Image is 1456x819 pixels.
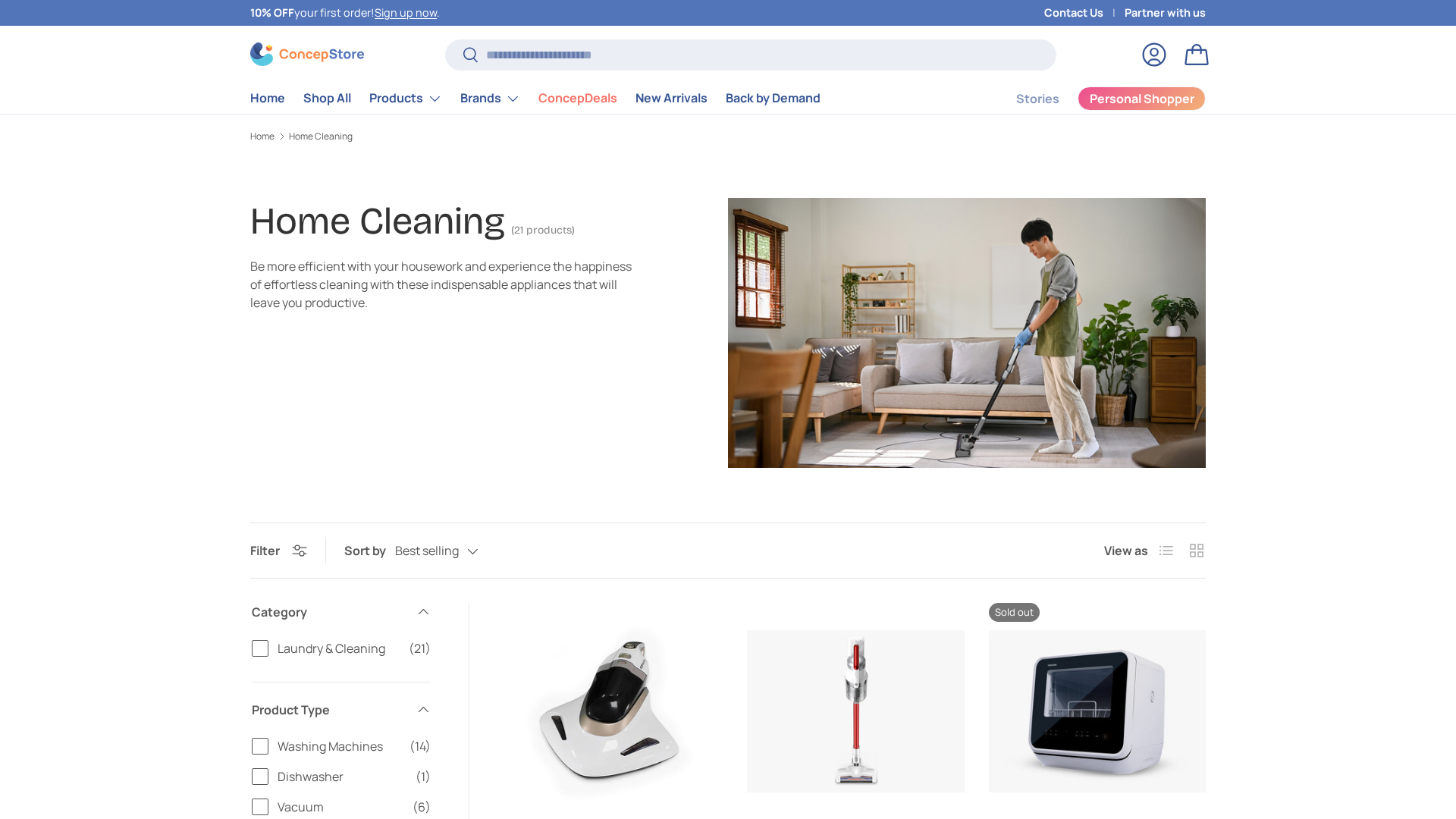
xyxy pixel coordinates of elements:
[250,199,505,243] h1: Home Cleaning
[369,83,442,114] a: Products
[252,682,431,737] summary: Product Type
[511,224,575,237] span: (21 products)
[726,83,821,113] a: Back by Demand
[278,737,400,755] span: Washing Machines
[250,542,307,559] button: Filter
[409,639,431,657] span: (21)
[278,798,403,816] span: Vacuum
[250,257,643,312] div: Be more efficient with your housework and experience the happiness of effortless cleaning with th...
[409,737,431,755] span: (14)
[1090,93,1194,105] span: Personal Shopper
[250,132,275,141] a: Home
[252,603,406,621] span: Category
[460,83,520,114] a: Brands
[989,603,1040,622] span: Sold out
[250,83,821,114] nav: Primary
[413,798,431,816] span: (6)
[344,541,395,560] label: Sort by
[1016,84,1059,114] a: Stories
[278,767,406,786] span: Dishwasher
[980,83,1206,114] nav: Secondary
[375,5,437,20] a: Sign up now
[250,130,1206,143] nav: Breadcrumbs
[1044,5,1125,21] a: Contact Us
[252,585,431,639] summary: Category
[1104,541,1148,560] span: View as
[416,767,431,786] span: (1)
[278,639,400,657] span: Laundry & Cleaning
[250,5,440,21] p: your first order! .
[635,83,708,113] a: New Arrivals
[303,83,351,113] a: Shop All
[1125,5,1206,21] a: Partner with us
[250,5,294,20] strong: 10% OFF
[250,42,364,66] img: ConcepStore
[395,544,459,558] span: Best selling
[728,198,1206,468] img: Home Cleaning
[451,83,529,114] summary: Brands
[395,538,509,564] button: Best selling
[360,83,451,114] summary: Products
[250,83,285,113] a: Home
[252,701,406,719] span: Product Type
[289,132,353,141] a: Home Cleaning
[1078,86,1206,111] a: Personal Shopper
[250,542,280,559] span: Filter
[538,83,617,113] a: ConcepDeals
